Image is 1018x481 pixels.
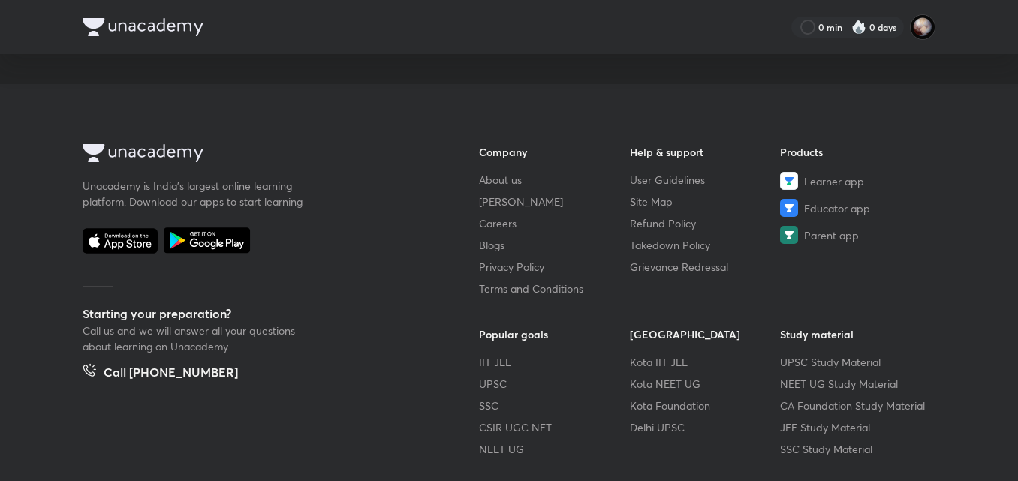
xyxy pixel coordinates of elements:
[479,259,630,275] a: Privacy Policy
[479,172,630,188] a: About us
[104,363,238,384] h5: Call [PHONE_NUMBER]
[479,215,630,231] a: Careers
[780,398,931,413] a: CA Foundation Study Material
[630,354,781,370] a: Kota IIT JEE
[630,215,781,231] a: Refund Policy
[780,144,931,160] h6: Products
[83,363,238,384] a: Call [PHONE_NUMBER]
[780,226,931,244] a: Parent app
[910,14,935,40] img: Swarit
[83,323,308,354] p: Call us and we will answer all your questions about learning on Unacademy
[479,326,630,342] h6: Popular goals
[479,144,630,160] h6: Company
[630,172,781,188] a: User Guidelines
[83,178,308,209] p: Unacademy is India’s largest online learning platform. Download our apps to start learning
[630,194,781,209] a: Site Map
[479,354,630,370] a: IIT JEE
[630,376,781,392] a: Kota NEET UG
[630,419,781,435] a: Delhi UPSC
[780,172,931,190] a: Learner app
[780,354,931,370] a: UPSC Study Material
[479,419,630,435] a: CSIR UGC NET
[479,281,630,296] a: Terms and Conditions
[479,194,630,209] a: [PERSON_NAME]
[630,144,781,160] h6: Help & support
[479,441,630,457] a: NEET UG
[780,226,798,244] img: Parent app
[804,200,870,216] span: Educator app
[780,326,931,342] h6: Study material
[780,441,931,457] a: SSC Study Material
[83,144,431,166] a: Company Logo
[479,376,630,392] a: UPSC
[780,376,931,392] a: NEET UG Study Material
[780,172,798,190] img: Learner app
[780,419,931,435] a: JEE Study Material
[780,199,931,217] a: Educator app
[630,326,781,342] h6: [GEOGRAPHIC_DATA]
[630,259,781,275] a: Grievance Redressal
[83,144,203,162] img: Company Logo
[479,398,630,413] a: SSC
[780,199,798,217] img: Educator app
[804,173,864,189] span: Learner app
[479,215,517,231] span: Careers
[83,18,203,36] img: Company Logo
[630,398,781,413] a: Kota Foundation
[479,237,630,253] a: Blogs
[851,20,866,35] img: streak
[83,305,431,323] h5: Starting your preparation?
[630,237,781,253] a: Takedown Policy
[804,227,859,243] span: Parent app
